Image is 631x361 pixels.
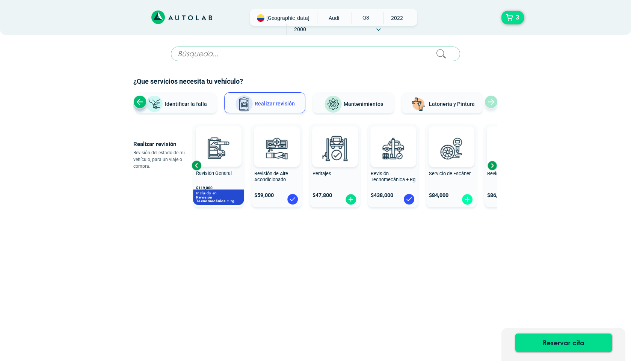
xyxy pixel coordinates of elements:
p: Incluido en [196,191,241,196]
button: Identificar la falla [136,92,217,113]
span: $ 86,900 [487,192,507,199]
span: Peritajes [312,171,331,176]
span: Mantenimientos [344,101,383,107]
span: 3 [514,11,521,24]
span: $ 47,800 [312,192,332,199]
span: Servicio de Escáner [429,171,471,176]
button: Revisión General $119,000 Incluido en Revisión Tecnomecánica + rg [193,124,244,207]
span: Revisión de Batería [487,171,528,176]
button: Servicio de Escáner $84,000 [426,124,477,207]
img: AD0BCuuxAAAAAElFTkSuQmCC [382,128,405,150]
button: Realizar revisión [224,92,305,113]
span: $ 119,000 [196,186,213,190]
div: Previous slide [191,160,202,171]
span: $ 84,000 [429,192,448,199]
img: revision_tecno_mecanica-v3.svg [376,132,409,165]
p: Realizar revisión [133,139,192,149]
img: Latonería y Pintura [409,95,427,113]
h2: ¿Que servicios necesita tu vehículo? [133,77,498,86]
button: Revisión de Aire Acondicionado $59,000 [251,124,302,207]
span: 2000 [287,24,313,35]
span: 2022 [383,12,410,24]
input: Búsqueda... [171,47,460,61]
img: Identificar la falla [145,95,163,113]
span: Revisión General [196,170,232,176]
button: Latonería y Pintura [402,92,483,113]
img: revision_general-v3.svg [202,131,235,164]
button: Peritajes $47,800 [309,124,360,207]
img: Flag of COLOMBIA [257,14,264,22]
img: escaner-v3.svg [435,132,468,165]
span: Revisión de Aire Acondicionado [254,171,288,183]
img: aire_acondicionado-v3.svg [260,132,293,165]
img: AD0BCuuxAAAAAElFTkSuQmCC [324,128,346,150]
span: Identificar la falla [165,101,207,107]
div: Next slide [486,160,498,171]
span: $ 438,000 [371,192,393,199]
p: Revisión del estado de mi vehículo, para un viaje o compra. [133,149,192,170]
img: AD0BCuuxAAAAAElFTkSuQmCC [440,128,463,150]
img: Realizar revisión [235,95,253,113]
span: AUDI [320,12,347,24]
span: Latonería y Pintura [429,101,475,107]
button: Revisión Tecnomecánica + Rg $438,000 [368,124,418,207]
img: AD0BCuuxAAAAAElFTkSuQmCC [266,128,288,150]
img: fi_plus-circle2.svg [461,194,473,205]
img: blue-check.svg [403,193,415,205]
b: Revisión Tecnomecánica + rg [196,195,234,203]
button: Revisión de Batería $86,900 [484,124,535,207]
img: Mantenimientos [324,95,342,113]
img: peritaje-v3.svg [318,132,351,165]
span: Realizar revisión [255,101,295,107]
img: blue-check.svg [287,193,299,205]
button: Mantenimientos [313,92,394,113]
img: AD0BCuuxAAAAAElFTkSuQmCC [207,128,230,150]
span: Revisión Tecnomecánica + Rg [371,171,415,183]
span: Q3 [352,12,379,23]
div: Previous slide [133,95,146,108]
button: 3 [501,11,524,24]
img: fi_plus-circle2.svg [345,194,357,205]
button: Reservar cita [515,334,611,352]
img: cambio_bateria-v3.svg [493,132,526,165]
span: $ 59,000 [254,192,274,199]
span: [GEOGRAPHIC_DATA] [266,14,309,22]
